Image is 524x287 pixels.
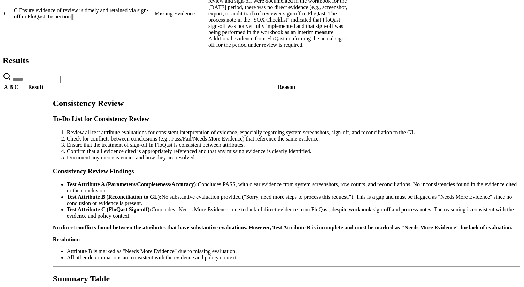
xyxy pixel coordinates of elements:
span: Missing Evidence [155,10,195,16]
li: Document any inconsistencies and how they are resolved. [67,154,520,161]
h2: Consistency Review [53,99,520,108]
strong: Test Attribute C (FloQast Sign-off): [67,206,152,212]
th: Reason [53,84,521,91]
strong: No direct conflicts found between the attributes that have substantive evaluations. However, Test... [53,225,513,231]
th: B [9,84,14,91]
li: Attribute B is marked as "Needs More Evidence" due to missing evaluation. [67,248,520,255]
li: All other determinations are consistent with the evidence and policy context. [67,255,520,261]
li: Concludes "Needs More Evidence" due to lack of direct evidence from FloQast, despite workbook sig... [67,206,520,219]
h2: Summary Table [53,274,520,284]
li: Confirm that all evidence cited is appropriately referenced and that any missing evidence is clea... [67,148,520,154]
li: Concludes PASS, with clear evidence from system screenshots, row counts, and reconciliations. No ... [67,181,520,194]
li: No substantive evaluation provided ("Sorry, need more steps to process this request."). This is a... [67,194,520,206]
div: C|Ensure evidence of review is timely and retained via sign-off in FloQast.|Inspection|||| [14,7,153,20]
h3: Consistency Review Findings [53,167,520,175]
th: A [3,84,8,91]
th: C [14,84,19,91]
strong: Resolution: [53,236,80,242]
h3: To-Do List for Consistency Review [53,115,520,123]
strong: Test Attribute B (Reconciliation to GL): [67,194,162,200]
li: Review all test attribute evaluations for consistent interpretation of evidence, especially regar... [67,129,520,136]
th: Result [20,84,52,91]
li: Check for conflicts between conclusions (e.g., Pass/Fail/Needs More Evidence) that reference the ... [67,136,520,142]
h2: Results [3,56,521,65]
li: Ensure that the treatment of sign-off in FloQast is consistent between attributes. [67,142,520,148]
strong: Test Attribute A (Parameters/Completeness/Accuracy): [67,181,198,187]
